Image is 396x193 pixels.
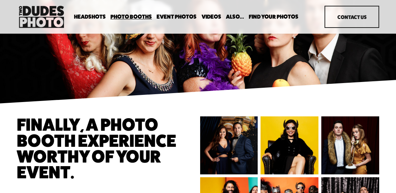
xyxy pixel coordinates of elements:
img: LinkedIn_Fashion_12019.jpg [261,105,318,192]
span: Find Your Photos [249,14,298,20]
img: Prescott'sBday0949.jpg [178,116,265,174]
span: Headshots [74,14,106,20]
img: 23-13_Nextdoor Bimbo37912.jpg [292,116,379,174]
h1: finally, a photo booth experience worthy of your event. [17,116,196,180]
a: folder dropdown [226,14,244,20]
span: Also... [226,14,244,20]
a: folder dropdown [74,14,106,20]
span: Photo Booths [110,14,152,20]
a: Contact Us [325,6,379,28]
img: Two Dudes Photo | Headshots, Portraits &amp; Photo Booths [17,4,66,30]
a: Videos [202,14,221,20]
a: Event Photos [157,14,197,20]
a: folder dropdown [110,14,152,20]
a: folder dropdown [249,14,298,20]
